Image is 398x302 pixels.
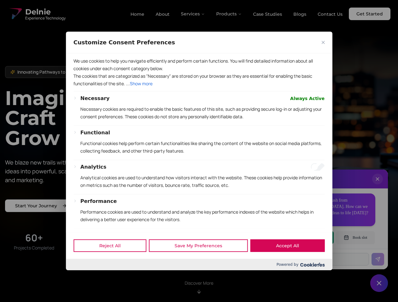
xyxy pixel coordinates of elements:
[80,129,110,137] button: Functional
[80,95,110,102] button: Necessary
[73,239,146,252] button: Reject All
[290,95,325,102] span: Always Active
[80,163,107,171] button: Analytics
[80,105,325,120] p: Necessary cookies are required to enable the basic features of this site, such as providing secur...
[73,72,325,87] p: The cookies that are categorized as "Necessary" are stored on your browser as they are essential ...
[300,263,325,267] img: Cookieyes logo
[80,208,325,223] p: Performance cookies are used to understand and analyze the key performance indexes of the website...
[66,259,332,270] div: Powered by
[130,80,153,87] button: Show more
[250,239,325,252] button: Accept All
[73,39,175,46] span: Customize Consent Preferences
[80,140,325,155] p: Functional cookies help perform certain functionalities like sharing the content of the website o...
[80,174,325,189] p: Analytical cookies are used to understand how visitors interact with the website. These cookies h...
[311,163,325,171] input: Enable Analytics
[73,57,325,72] p: We use cookies to help you navigate efficiently and perform certain functions. You will find deta...
[80,198,117,205] button: Performance
[149,239,248,252] button: Save My Preferences
[321,41,325,44] img: Close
